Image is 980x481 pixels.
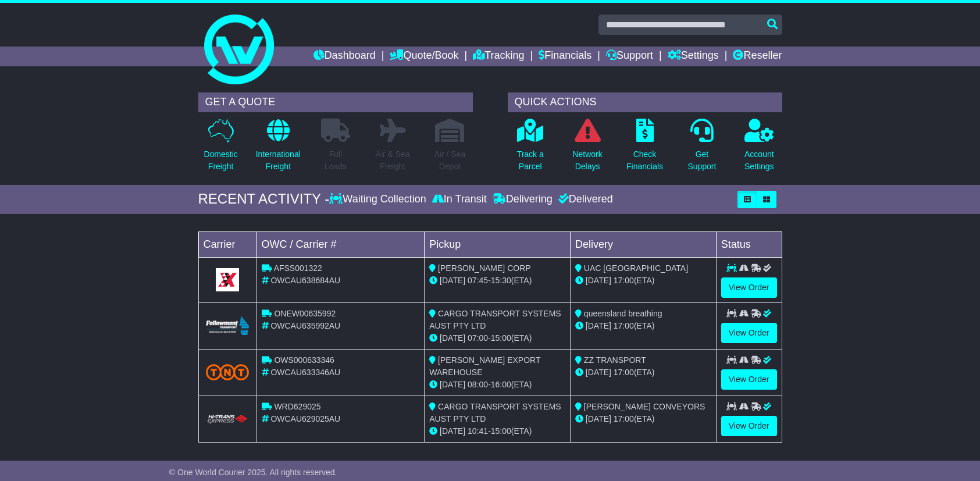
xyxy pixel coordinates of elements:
[440,333,465,343] span: [DATE]
[491,380,511,389] span: 16:00
[216,268,239,291] img: GetCarrierServiceLogo
[491,333,511,343] span: 15:00
[733,47,782,66] a: Reseller
[206,414,250,425] img: HiTrans.png
[206,316,250,336] img: Followmont_Transport.png
[575,275,711,287] div: (ETA)
[270,276,340,285] span: OWCAU638684AU
[256,148,301,173] p: International Freight
[575,320,711,332] div: (ETA)
[539,47,591,66] a: Financials
[429,193,490,206] div: In Transit
[614,368,634,377] span: 17:00
[270,321,340,330] span: OWCAU635992AU
[572,118,603,179] a: NetworkDelays
[586,321,611,330] span: [DATE]
[274,402,320,411] span: WRD629025
[270,414,340,423] span: OWCAU629025AU
[572,148,602,173] p: Network Delays
[438,263,530,273] span: [PERSON_NAME] CORP
[434,148,466,173] p: Air / Sea Depot
[626,118,664,179] a: CheckFinancials
[321,148,350,173] p: Full Loads
[329,193,429,206] div: Waiting Collection
[687,148,716,173] p: Get Support
[687,118,717,179] a: GetSupport
[313,47,376,66] a: Dashboard
[198,92,473,112] div: GET A QUOTE
[575,366,711,379] div: (ETA)
[721,416,777,436] a: View Order
[429,402,561,423] span: CARGO TRANSPORT SYSTEMS AUST PTY LTD
[721,277,777,298] a: View Order
[491,276,511,285] span: 15:30
[440,380,465,389] span: [DATE]
[490,193,555,206] div: Delivering
[721,369,777,390] a: View Order
[721,323,777,343] a: View Order
[468,426,488,436] span: 10:41
[274,355,334,365] span: OWS000633346
[517,148,544,173] p: Track a Parcel
[256,231,425,257] td: OWC / Carrier #
[429,309,561,330] span: CARGO TRANSPORT SYSTEMS AUST PTY LTD
[169,468,337,477] span: © One World Courier 2025. All rights reserved.
[584,355,646,365] span: ZZ TRANSPORT
[586,276,611,285] span: [DATE]
[584,309,662,318] span: queensland breathing
[255,118,301,179] a: InternationalFreight
[206,364,250,380] img: TNT_Domestic.png
[473,47,524,66] a: Tracking
[429,425,565,437] div: - (ETA)
[614,321,634,330] span: 17:00
[516,118,544,179] a: Track aParcel
[555,193,613,206] div: Delivered
[508,92,782,112] div: QUICK ACTIONS
[491,426,511,436] span: 15:00
[204,148,237,173] p: Domestic Freight
[744,118,775,179] a: AccountSettings
[270,368,340,377] span: OWCAU633346AU
[575,413,711,425] div: (ETA)
[468,380,488,389] span: 08:00
[376,148,410,173] p: Air & Sea Freight
[429,355,540,377] span: [PERSON_NAME] EXPORT WAREHOUSE
[586,368,611,377] span: [DATE]
[614,276,634,285] span: 17:00
[716,231,782,257] td: Status
[425,231,571,257] td: Pickup
[744,148,774,173] p: Account Settings
[198,191,330,208] div: RECENT ACTIVITY -
[570,231,716,257] td: Delivery
[468,276,488,285] span: 07:45
[440,426,465,436] span: [DATE]
[586,414,611,423] span: [DATE]
[584,263,688,273] span: UAC [GEOGRAPHIC_DATA]
[203,118,238,179] a: DomesticFreight
[274,263,322,273] span: AFSS001322
[198,231,256,257] td: Carrier
[626,148,663,173] p: Check Financials
[668,47,719,66] a: Settings
[390,47,458,66] a: Quote/Book
[440,276,465,285] span: [DATE]
[274,309,336,318] span: ONEW00635992
[606,47,653,66] a: Support
[584,402,705,411] span: [PERSON_NAME] CONVEYORS
[429,379,565,391] div: - (ETA)
[429,275,565,287] div: - (ETA)
[468,333,488,343] span: 07:00
[614,414,634,423] span: 17:00
[429,332,565,344] div: - (ETA)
